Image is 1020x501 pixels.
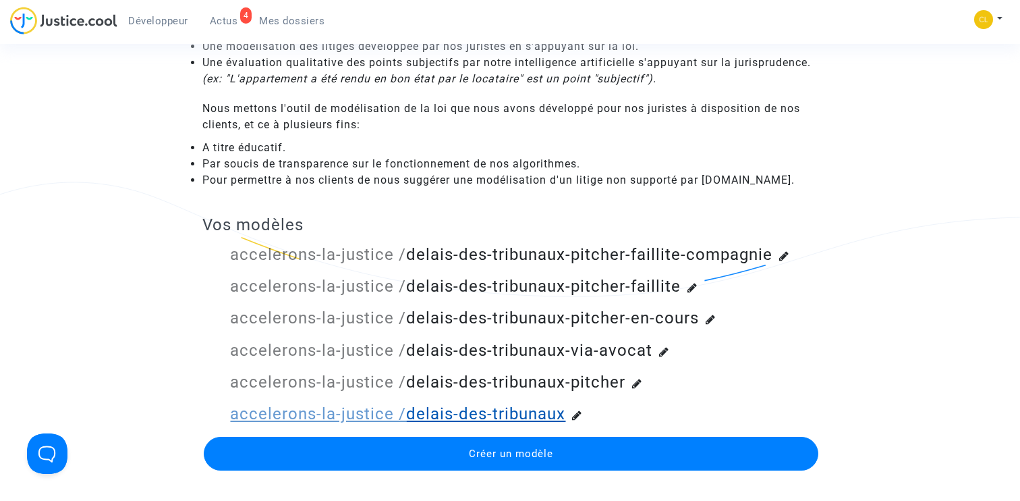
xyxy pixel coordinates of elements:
[469,448,553,460] span: Créer un modèle
[974,10,993,29] img: f0b917ab549025eb3af43f3c4438ad5d
[230,309,699,327] a: accelerons-la-justice /delais-des-tribunaux-pitcher-en-cours
[230,245,406,264] span: accelerons-la-justice /
[230,404,565,423] a: accelerons-la-justice /delais-des-tribunaux
[230,277,406,296] span: accelerons-la-justice /
[240,7,252,24] div: 4
[230,373,625,392] a: accelerons-la-justice /delais-des-tribunaux-pitcher
[230,341,406,360] span: accelerons-la-justice /
[230,341,652,360] a: accelerons-la-justice /delais-des-tribunaux-via-avocat
[230,309,406,327] span: accelerons-la-justice /
[259,15,324,27] span: Mes dossiers
[202,55,817,87] li: Une évaluation qualitative des points subjectifs par notre intelligence artificielle s'appuyant s...
[230,277,681,296] a: accelerons-la-justice /delais-des-tribunaux-pitcher-faillite
[204,437,818,471] button: Créer un modèle
[210,15,238,27] span: Actus
[199,11,249,31] a: 4Actus
[202,101,817,133] div: Nous mettons l'outil de modélisation de la loi que nous avons développé pour nos juristes à dispo...
[10,7,117,34] img: jc-logo.svg
[202,172,817,188] li: Pour permettre à nos clients de nous suggérer une modélisation d'un litige non supporté par [DOMA...
[248,11,335,31] a: Mes dossiers
[230,404,406,423] span: accelerons-la-justice /
[117,11,199,31] a: Développeur
[128,15,188,27] span: Développeur
[230,373,406,392] span: accelerons-la-justice /
[202,156,817,172] li: Par soucis de transparence sur le fonctionnement de nos algorithmes.
[202,38,817,55] li: Une modélisation des litiges développée par nos juristes en s'appuyant sur la loi.
[202,140,817,156] li: A titre éducatif.
[202,72,656,85] i: (ex: "L'appartement a été rendu en bon état par le locataire" est un point "subjectif").
[27,433,67,474] iframe: Help Scout Beacon - Open
[202,215,817,235] h3: Vos modèles
[230,245,772,264] a: accelerons-la-justice /delais-des-tribunaux-pitcher-faillite-compagnie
